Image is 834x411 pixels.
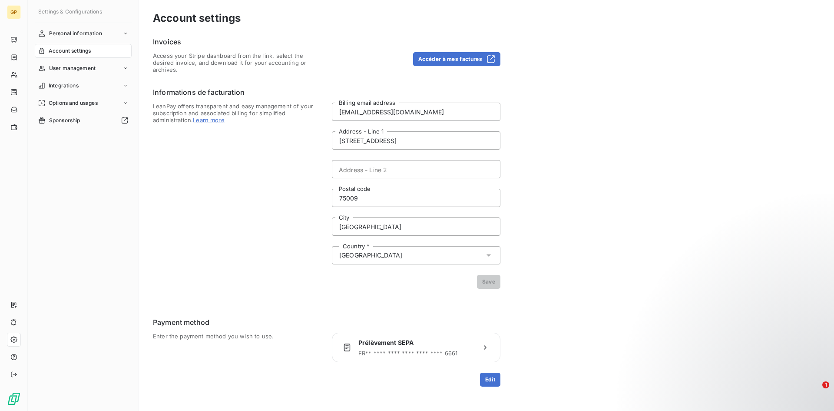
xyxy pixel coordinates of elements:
[7,392,21,406] img: Logo LeanPay
[49,64,96,72] span: User management
[38,8,102,15] span: Settings & Configurations
[153,10,820,26] h3: Account settings
[332,217,500,236] input: placeholder
[153,52,321,73] span: Access your Stripe dashboard from the link, select the desired invoice, and download it for your ...
[332,160,500,178] input: placeholder
[413,52,500,66] button: Accéder à mes factures
[49,99,98,107] span: Options and usages
[480,373,500,387] button: Edit
[153,317,500,327] h6: Payment method
[332,189,500,207] input: placeholder
[153,103,321,289] span: LeanPay offers transparent and easy management of your subscription and associated billing for si...
[358,338,474,347] span: Prélèvement SEPA
[332,103,500,121] input: placeholder
[193,117,225,124] span: Learn more
[49,30,102,37] span: Personal information
[35,44,132,58] a: Account settings
[660,327,834,388] iframe: Intercom notifications message
[7,5,21,19] div: GP
[332,131,500,150] input: placeholder
[35,114,132,127] a: Sponsorship
[49,117,80,124] span: Sponsorship
[477,275,500,289] button: Save
[153,87,500,97] h6: Informations de facturation
[822,381,829,388] span: 1
[49,82,79,90] span: Integrations
[49,47,91,55] span: Account settings
[339,251,403,260] span: [GEOGRAPHIC_DATA]
[804,381,825,402] iframe: Intercom live chat
[153,37,500,47] h6: Invoices
[153,333,321,387] span: Enter the payment method you wish to use.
